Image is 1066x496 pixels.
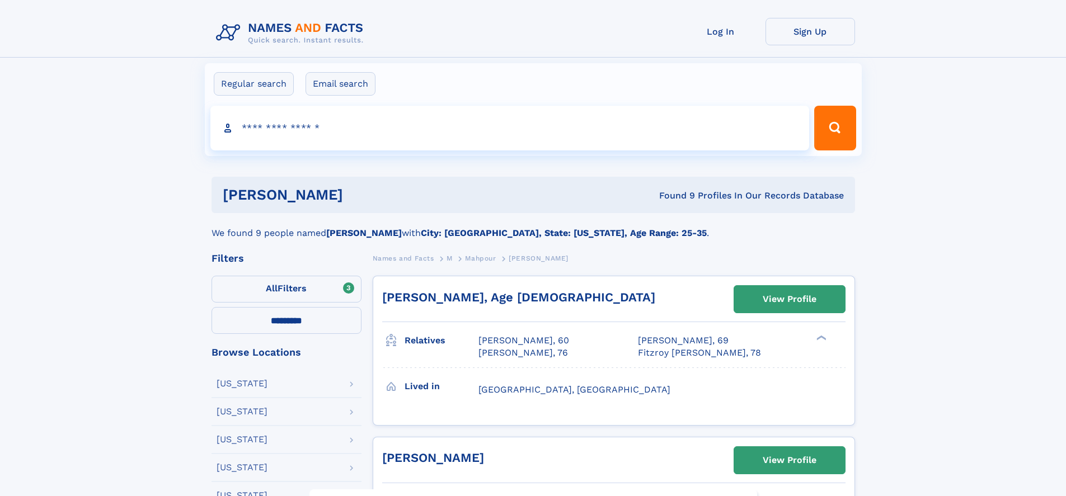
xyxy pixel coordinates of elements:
[447,251,453,265] a: M
[373,251,434,265] a: Names and Facts
[763,286,816,312] div: View Profile
[217,463,267,472] div: [US_STATE]
[814,106,856,150] button: Search Button
[306,72,375,96] label: Email search
[478,334,569,347] a: [PERSON_NAME], 60
[478,384,670,395] span: [GEOGRAPHIC_DATA], [GEOGRAPHIC_DATA]
[217,435,267,444] div: [US_STATE]
[766,18,855,45] a: Sign Up
[326,228,402,238] b: [PERSON_NAME]
[509,254,569,262] span: [PERSON_NAME]
[405,377,478,396] h3: Lived in
[266,283,278,294] span: All
[382,290,655,304] a: [PERSON_NAME], Age [DEMOGRAPHIC_DATA]
[217,407,267,416] div: [US_STATE]
[447,254,453,262] span: M
[676,18,766,45] a: Log In
[638,334,729,347] a: [PERSON_NAME], 69
[217,379,267,388] div: [US_STATE]
[465,251,496,265] a: Mahpour
[734,286,845,313] a: View Profile
[405,331,478,350] h3: Relatives
[212,276,361,303] label: Filters
[214,72,294,96] label: Regular search
[814,334,827,342] div: ❯
[382,451,484,465] a: [PERSON_NAME]
[501,190,844,202] div: Found 9 Profiles In Our Records Database
[212,18,373,48] img: Logo Names and Facts
[421,228,707,238] b: City: [GEOGRAPHIC_DATA], State: [US_STATE], Age Range: 25-35
[223,188,501,202] h1: [PERSON_NAME]
[734,447,845,474] a: View Profile
[212,347,361,357] div: Browse Locations
[212,253,361,263] div: Filters
[763,447,816,473] div: View Profile
[212,213,855,240] div: We found 9 people named with .
[465,254,496,262] span: Mahpour
[638,347,761,359] a: Fitzroy [PERSON_NAME], 78
[478,347,568,359] a: [PERSON_NAME], 76
[210,106,810,150] input: search input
